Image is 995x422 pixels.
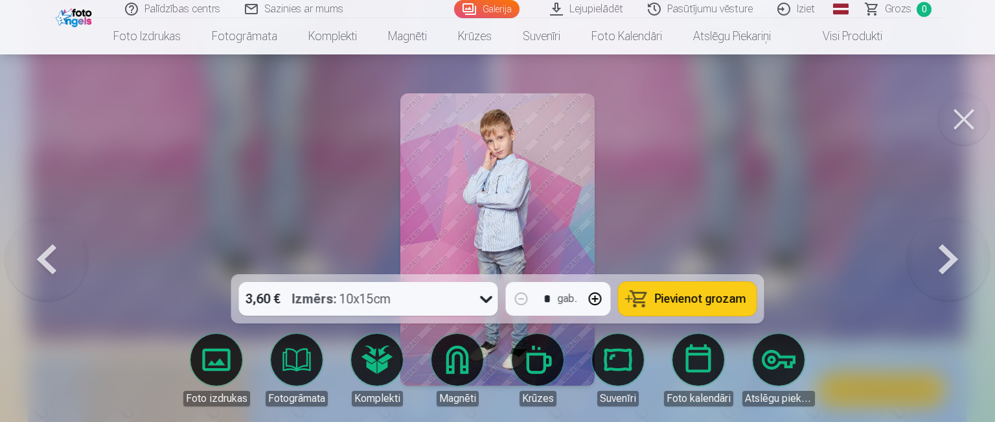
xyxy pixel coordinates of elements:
[619,282,757,316] button: Pievienot grozam
[266,391,328,406] div: Fotogrāmata
[786,18,898,54] a: Visi produkti
[742,334,815,406] a: Atslēgu piekariņi
[597,391,639,406] div: Suvenīri
[260,334,333,406] a: Fotogrāmata
[196,18,293,54] a: Fotogrāmata
[507,18,576,54] a: Suvenīri
[662,334,735,406] a: Foto kalendāri
[437,391,479,406] div: Magnēti
[442,18,507,54] a: Krūzes
[183,391,250,406] div: Foto izdrukas
[520,391,556,406] div: Krūzes
[917,2,932,17] span: 0
[558,291,577,307] div: gab.
[582,334,654,406] a: Suvenīri
[292,282,391,316] div: 10x15cm
[664,391,733,406] div: Foto kalendāri
[56,5,95,27] img: /fa1
[372,18,442,54] a: Magnēti
[341,334,413,406] a: Komplekti
[576,18,678,54] a: Foto kalendāri
[98,18,196,54] a: Foto izdrukas
[180,334,253,406] a: Foto izdrukas
[293,18,372,54] a: Komplekti
[501,334,574,406] a: Krūzes
[239,282,287,316] div: 3,60 €
[655,293,746,305] span: Pievienot grozam
[292,290,337,308] strong: Izmērs :
[352,391,403,406] div: Komplekti
[742,391,815,406] div: Atslēgu piekariņi
[678,18,786,54] a: Atslēgu piekariņi
[421,334,494,406] a: Magnēti
[885,1,911,17] span: Grozs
